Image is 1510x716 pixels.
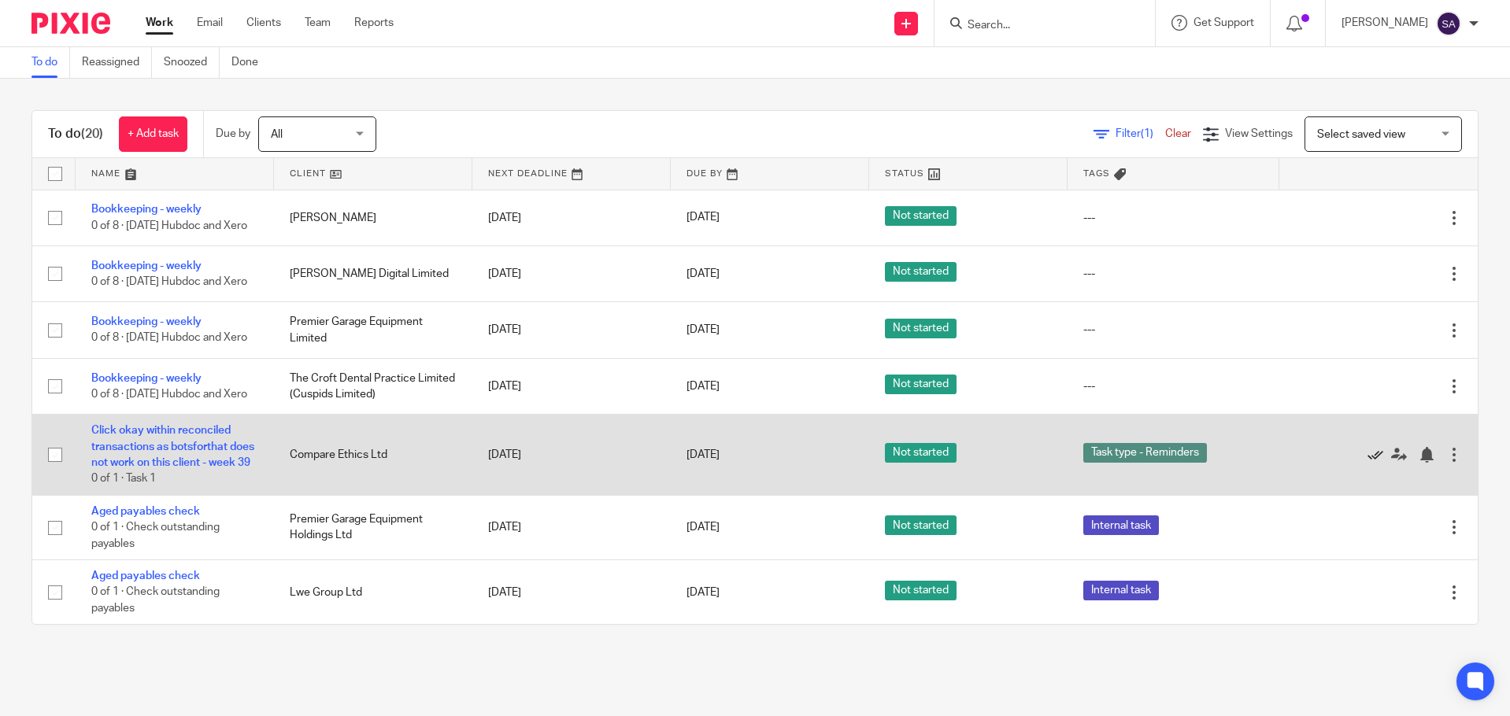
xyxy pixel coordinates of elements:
a: Reports [354,15,394,31]
span: [DATE] [687,449,720,460]
span: Not started [885,443,957,463]
span: All [271,129,283,140]
td: [DATE] [472,245,671,301]
span: Not started [885,515,957,535]
a: Bookkeeping - weekly [91,260,202,271]
a: To do [31,47,70,78]
a: Clients [246,15,281,31]
div: --- [1083,266,1264,282]
td: [DATE] [472,495,671,559]
td: [PERSON_NAME] Digital Limited [274,245,472,301]
span: [DATE] [687,212,720,223]
span: Task type - Reminders [1083,443,1207,463]
span: [DATE] [687,587,720,598]
span: 0 of 1 · Check outstanding payables [91,587,220,615]
a: Done [231,47,270,78]
span: [DATE] [687,324,720,335]
td: [DATE] [472,415,671,496]
img: Pixie [31,13,110,34]
span: [DATE] [687,522,720,533]
span: Filter [1116,128,1165,139]
img: svg%3E [1436,11,1461,36]
span: 0 of 8 · [DATE] Hubdoc and Xero [91,389,247,400]
a: Mark as done [1368,447,1391,463]
a: Email [197,15,223,31]
td: Compare Ethics Ltd [274,415,472,496]
span: View Settings [1225,128,1293,139]
a: Clear [1165,128,1191,139]
span: (20) [81,127,103,140]
td: Lwe Group Ltd [274,560,472,625]
a: Team [305,15,331,31]
span: Internal task [1083,581,1159,600]
span: [DATE] [687,268,720,279]
span: Not started [885,375,957,394]
span: Not started [885,262,957,282]
p: Due by [216,126,250,142]
span: Tags [1083,169,1110,178]
a: Aged payables check [91,506,200,517]
span: Get Support [1194,17,1254,28]
span: 0 of 8 · [DATE] Hubdoc and Xero [91,333,247,344]
td: [DATE] [472,358,671,414]
input: Search [966,19,1108,33]
a: Bookkeeping - weekly [91,316,202,327]
a: Click okay within reconciled transactions as botsforthat does not work on this client - week 39 [91,425,254,468]
span: 0 of 1 · Task 1 [91,473,156,484]
td: [DATE] [472,190,671,245]
span: 0 of 1 · Check outstanding payables [91,522,220,549]
div: --- [1083,210,1264,226]
td: Premier Garage Equipment Limited [274,302,472,358]
h1: To do [48,126,103,142]
span: 0 of 8 · [DATE] Hubdoc and Xero [91,220,247,231]
td: [DATE] [472,302,671,358]
span: Not started [885,319,957,338]
td: [PERSON_NAME] [274,190,472,245]
span: (1) [1141,128,1153,139]
td: [DATE] [472,560,671,625]
a: Work [146,15,173,31]
td: The Croft Dental Practice Limited (Cuspids Limited) [274,358,472,414]
span: Internal task [1083,515,1159,535]
a: Bookkeeping - weekly [91,373,202,384]
div: --- [1083,378,1264,394]
td: Premier Garage Equipment Holdings Ltd [274,495,472,559]
span: 0 of 8 · [DATE] Hubdoc and Xero [91,276,247,287]
a: Snoozed [164,47,220,78]
a: Aged payables check [91,570,200,581]
p: [PERSON_NAME] [1342,15,1428,31]
span: [DATE] [687,381,720,392]
span: Not started [885,206,957,226]
a: + Add task [119,116,187,152]
span: Select saved view [1317,129,1405,140]
a: Reassigned [82,47,152,78]
a: Bookkeeping - weekly [91,204,202,215]
div: --- [1083,322,1264,338]
span: Not started [885,581,957,600]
